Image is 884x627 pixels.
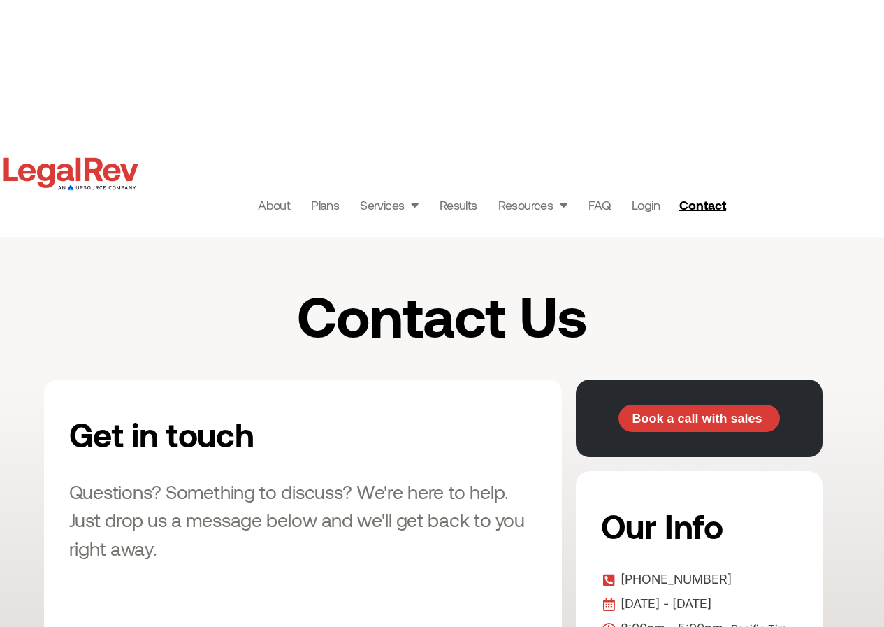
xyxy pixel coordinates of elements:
a: Contact [674,194,735,216]
span: [PHONE_NUMBER] [617,569,732,590]
a: Plans [311,195,339,215]
nav: Menu [258,195,660,215]
h2: Our Info [601,496,793,555]
a: About [258,195,290,215]
a: Login [632,195,660,215]
a: Results [440,195,477,215]
span: [DATE] - [DATE] [617,593,711,614]
a: [PHONE_NUMBER] [601,569,797,590]
h1: Contact Us [164,286,721,345]
a: Resources [498,195,567,215]
a: FAQ [588,195,611,215]
span: Book a call with sales [632,412,762,425]
span: Contact [679,199,726,211]
a: Services [360,195,419,215]
h2: Get in touch [69,405,396,463]
a: Book a call with sales [618,405,780,433]
h3: Questions? Something to discuss? We're here to help. Just drop us a message below and we'll get b... [69,477,537,563]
